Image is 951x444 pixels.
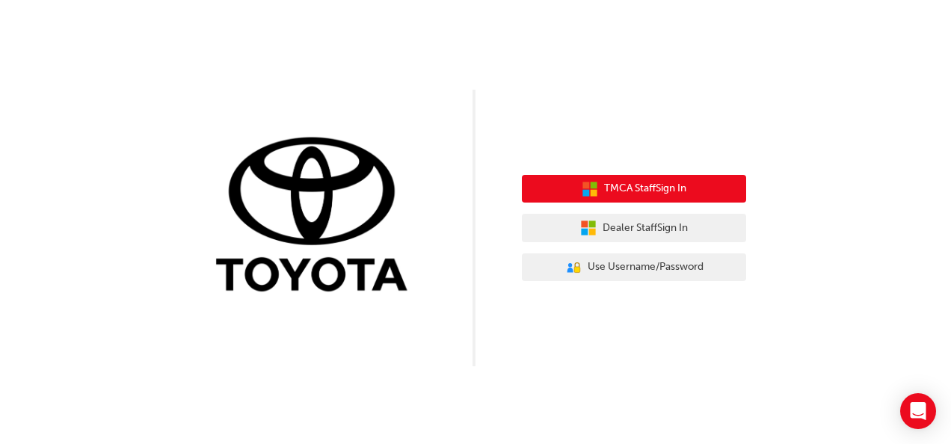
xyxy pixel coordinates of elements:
button: Dealer StaffSign In [522,214,746,242]
span: Use Username/Password [588,259,704,276]
img: Trak [205,134,429,299]
button: Use Username/Password [522,253,746,282]
span: TMCA Staff Sign In [604,180,686,197]
span: Dealer Staff Sign In [603,220,688,237]
button: TMCA StaffSign In [522,175,746,203]
div: Open Intercom Messenger [900,393,936,429]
